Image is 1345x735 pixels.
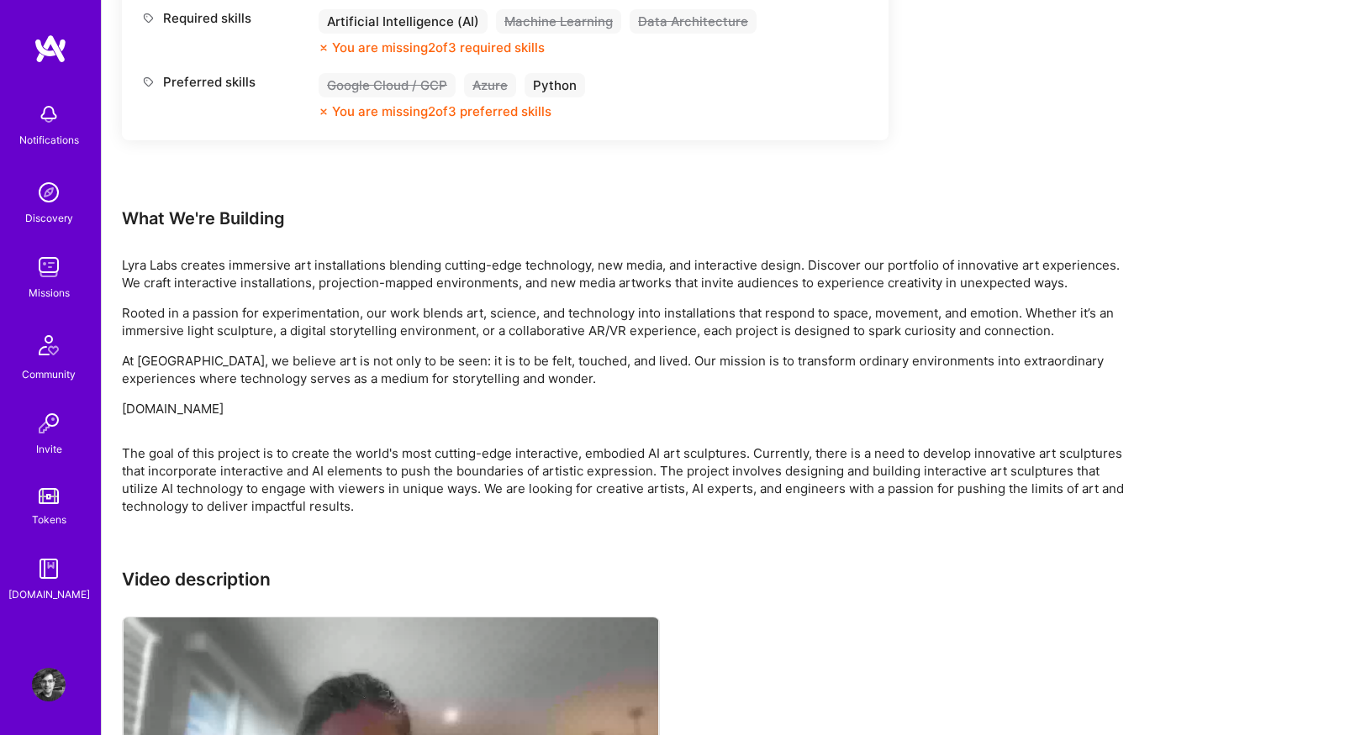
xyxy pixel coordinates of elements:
div: You are missing 2 of 3 preferred skills [332,102,551,120]
div: Missions [29,284,70,302]
p: [DOMAIN_NAME] [122,400,1131,417]
p: Rooted in a passion for experimentation, our work blends art, science, and technology into instal... [122,304,1131,339]
div: [DOMAIN_NAME] [8,585,90,603]
img: guide book [32,552,66,585]
img: teamwork [32,250,66,284]
img: discovery [32,176,66,209]
div: Tokens [32,511,66,528]
div: Invite [36,440,62,458]
div: Discovery [25,209,73,227]
div: Required skills [142,9,310,27]
div: Preferred skills [142,73,310,91]
img: logo [34,34,67,64]
div: Machine Learning [496,9,621,34]
div: Notifications [19,131,79,149]
i: icon Tag [142,76,155,88]
img: tokens [39,488,59,504]
p: At [GEOGRAPHIC_DATA], we believe art is not only to be seen: it is to be felt, touched, and lived... [122,352,1131,387]
div: Python [525,73,585,97]
div: The goal of this project is to create the world's most cutting-edge interactive, embodied AI art ... [122,444,1131,515]
h3: Video description [122,569,1131,590]
img: User Avatar [32,668,66,701]
i: icon CloseOrange [319,107,329,117]
i: icon CloseOrange [319,43,329,53]
div: Community [22,365,76,383]
div: Google Cloud / GCP [319,73,456,97]
a: User Avatar [28,668,70,701]
i: icon Tag [142,12,155,24]
div: Artificial Intelligence (AI) [319,9,488,34]
img: bell [32,97,66,131]
img: Invite [32,407,66,440]
img: Community [29,325,69,365]
div: Data Architecture [630,9,757,34]
div: What We're Building [122,207,1131,229]
p: Lyra Labs creates immersive art installations blending cutting-edge technology, new media, and in... [122,256,1131,291]
div: Azure [464,73,516,97]
div: You are missing 2 of 3 required skills [332,39,545,56]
